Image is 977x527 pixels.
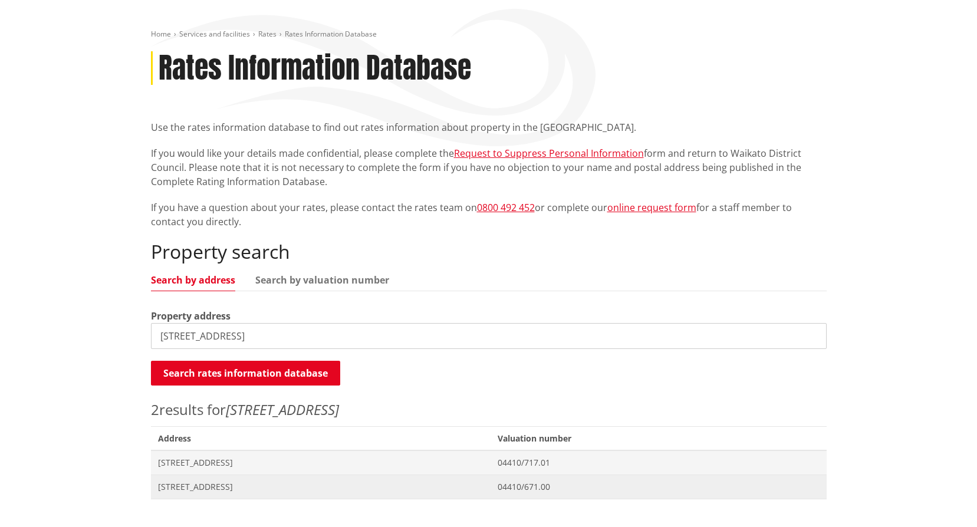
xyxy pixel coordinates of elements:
[158,457,484,469] span: [STREET_ADDRESS]
[491,426,826,450] span: Valuation number
[151,361,340,386] button: Search rates information database
[285,29,377,39] span: Rates Information Database
[151,275,235,285] a: Search by address
[151,450,827,475] a: [STREET_ADDRESS] 04410/717.01
[255,275,389,285] a: Search by valuation number
[923,477,965,520] iframe: Messenger Launcher
[158,481,484,493] span: [STREET_ADDRESS]
[151,426,491,450] span: Address
[477,201,535,214] a: 0800 492 452
[607,201,696,214] a: online request form
[151,29,171,39] a: Home
[151,200,827,229] p: If you have a question about your rates, please contact the rates team on or complete our for a s...
[151,120,827,134] p: Use the rates information database to find out rates information about property in the [GEOGRAPHI...
[151,400,159,419] span: 2
[151,475,827,499] a: [STREET_ADDRESS] 04410/671.00
[151,241,827,263] h2: Property search
[151,323,827,349] input: e.g. Duke Street NGARUAWAHIA
[179,29,250,39] a: Services and facilities
[258,29,277,39] a: Rates
[498,457,819,469] span: 04410/717.01
[151,399,827,420] p: results for
[159,51,471,85] h1: Rates Information Database
[151,309,231,323] label: Property address
[498,481,819,493] span: 04410/671.00
[151,146,827,189] p: If you would like your details made confidential, please complete the form and return to Waikato ...
[226,400,339,419] em: [STREET_ADDRESS]
[151,29,827,39] nav: breadcrumb
[454,147,644,160] a: Request to Suppress Personal Information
